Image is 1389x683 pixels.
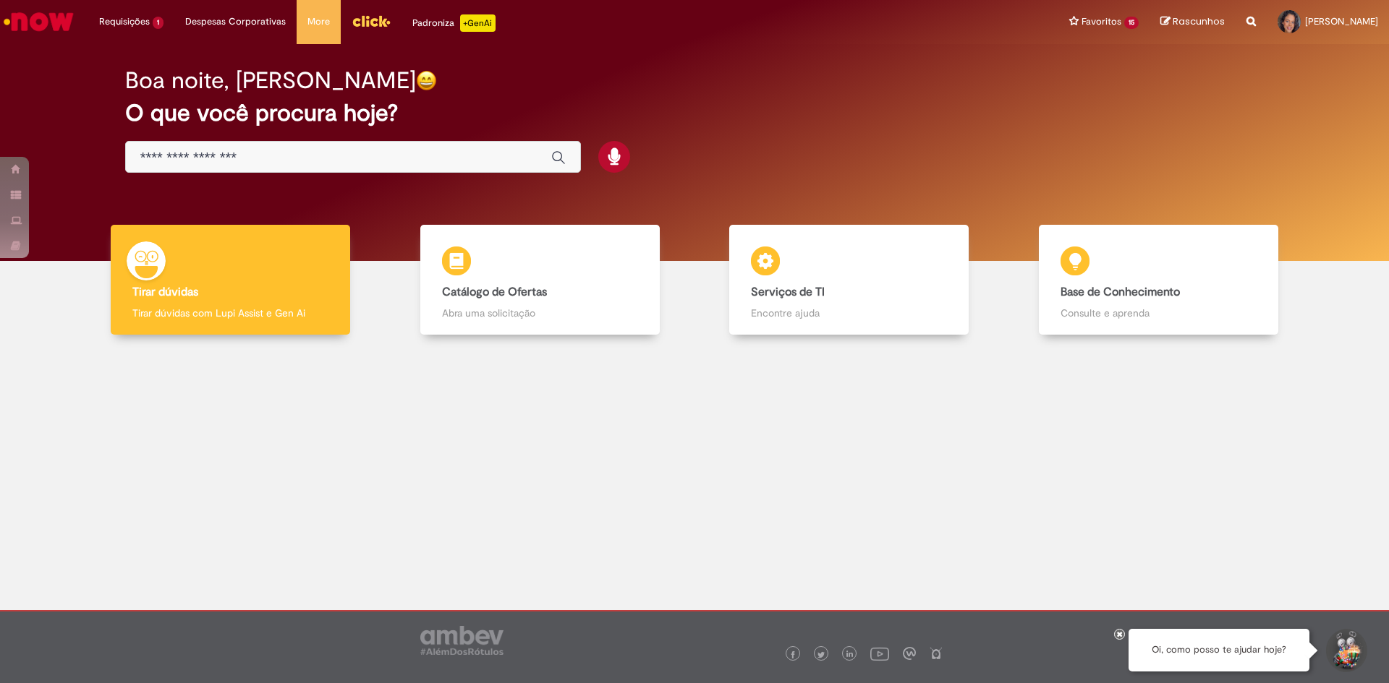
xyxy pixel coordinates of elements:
b: Serviços de TI [751,285,825,299]
p: Tirar dúvidas com Lupi Assist e Gen Ai [132,306,328,320]
p: +GenAi [460,14,496,32]
div: Oi, como posso te ajudar hoje? [1129,629,1309,671]
img: logo_footer_workplace.png [903,647,916,660]
p: Encontre ajuda [751,306,947,320]
a: Catálogo de Ofertas Abra uma solicitação [386,225,695,335]
span: Rascunhos [1173,14,1225,28]
img: happy-face.png [416,70,437,91]
span: Despesas Corporativas [185,14,286,29]
b: Catálogo de Ofertas [442,285,547,299]
p: Consulte e aprenda [1061,306,1257,320]
span: [PERSON_NAME] [1305,15,1378,27]
span: 15 [1124,17,1139,29]
div: Padroniza [412,14,496,32]
span: 1 [153,17,163,29]
h2: O que você procura hoje? [125,100,1265,126]
img: logo_footer_naosei.png [930,647,943,660]
b: Base de Conhecimento [1061,285,1180,299]
span: More [307,14,330,29]
img: logo_footer_linkedin.png [846,650,854,659]
img: ServiceNow [1,7,76,36]
p: Abra uma solicitação [442,306,638,320]
img: logo_footer_twitter.png [817,651,825,658]
button: Iniciar Conversa de Suporte [1324,629,1367,672]
span: Favoritos [1082,14,1121,29]
a: Serviços de TI Encontre ajuda [694,225,1004,335]
a: Base de Conhecimento Consulte e aprenda [1004,225,1314,335]
img: logo_footer_ambev_rotulo_gray.png [420,626,504,655]
b: Tirar dúvidas [132,285,198,299]
img: logo_footer_facebook.png [789,651,797,658]
img: click_logo_yellow_360x200.png [352,10,391,32]
a: Rascunhos [1160,15,1225,29]
img: logo_footer_youtube.png [870,644,889,663]
h2: Boa noite, [PERSON_NAME] [125,68,416,93]
a: Tirar dúvidas Tirar dúvidas com Lupi Assist e Gen Ai [76,225,386,335]
span: Requisições [99,14,150,29]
